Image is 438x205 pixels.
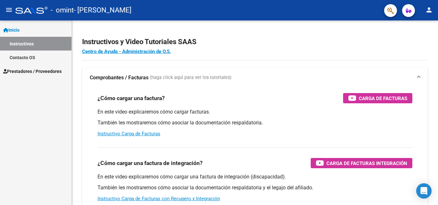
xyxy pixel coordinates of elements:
[97,184,412,191] p: También les mostraremos cómo asociar la documentación respaldatoria y el legajo del afiliado.
[311,158,412,168] button: Carga de Facturas Integración
[425,6,433,14] mat-icon: person
[416,183,432,199] div: Open Intercom Messenger
[343,93,412,103] button: Carga de Facturas
[150,74,232,81] span: (haga click aquí para ver los tutoriales)
[97,108,412,115] p: En este video explicaremos cómo cargar facturas.
[97,119,412,126] p: También les mostraremos cómo asociar la documentación respaldatoria.
[3,27,20,34] span: Inicio
[326,159,407,167] span: Carga de Facturas Integración
[97,159,203,168] h3: ¿Cómo cargar una factura de integración?
[51,3,74,17] span: - omint
[90,74,148,81] strong: Comprobantes / Facturas
[97,131,160,137] a: Instructivo Carga de Facturas
[359,94,407,102] span: Carga de Facturas
[5,6,13,14] mat-icon: menu
[3,68,62,75] span: Prestadores / Proveedores
[97,94,165,103] h3: ¿Cómo cargar una factura?
[82,36,428,48] h2: Instructivos y Video Tutoriales SAAS
[82,67,428,88] mat-expansion-panel-header: Comprobantes / Facturas (haga click aquí para ver los tutoriales)
[97,173,412,180] p: En este video explicaremos cómo cargar una factura de integración (discapacidad).
[97,196,220,201] a: Instructivo Carga de Facturas con Recupero x Integración
[82,49,171,54] a: Centro de Ayuda - Administración de O.S.
[74,3,131,17] span: - [PERSON_NAME]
